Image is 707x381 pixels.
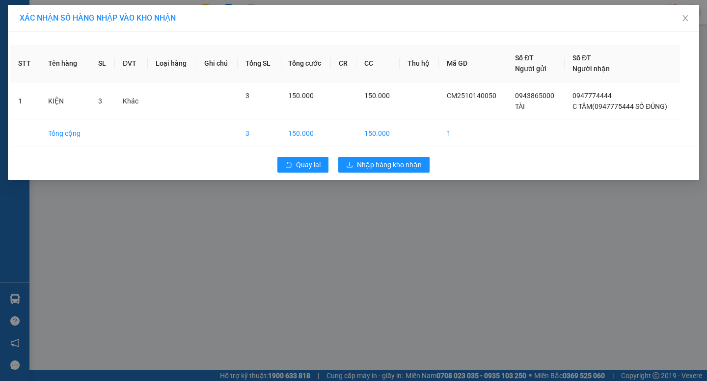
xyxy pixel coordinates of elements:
[515,54,534,62] span: Số ĐT
[40,120,90,147] td: Tổng cộng
[356,120,400,147] td: 150.000
[572,92,612,100] span: 0947774444
[115,82,148,120] td: Khác
[10,45,40,82] th: STT
[20,13,176,23] span: XÁC NHẬN SỐ HÀNG NHẬP VÀO KHO NHẬN
[238,120,280,147] td: 3
[338,157,430,173] button: downloadNhập hàng kho nhận
[572,102,667,110] span: C TÂM(0947775444 SỐ ĐÚNG)
[280,45,331,82] th: Tổng cước
[572,54,591,62] span: Số ĐT
[10,82,40,120] td: 1
[681,14,689,22] span: close
[277,157,328,173] button: rollbackQuay lại
[672,5,699,32] button: Close
[40,82,90,120] td: KIỆN
[515,65,546,73] span: Người gửi
[346,161,353,169] span: download
[280,120,331,147] td: 150.000
[288,92,314,100] span: 150.000
[245,92,249,100] span: 3
[40,45,90,82] th: Tên hàng
[515,102,525,110] span: TÀI
[400,45,439,82] th: Thu hộ
[90,45,115,82] th: SL
[115,45,148,82] th: ĐVT
[515,92,554,100] span: 0943865000
[196,45,238,82] th: Ghi chú
[331,45,356,82] th: CR
[296,159,321,170] span: Quay lại
[572,65,610,73] span: Người nhận
[98,97,102,105] span: 3
[439,45,507,82] th: Mã GD
[238,45,280,82] th: Tổng SL
[148,45,196,82] th: Loại hàng
[356,45,400,82] th: CC
[439,120,507,147] td: 1
[364,92,390,100] span: 150.000
[357,159,422,170] span: Nhập hàng kho nhận
[285,161,292,169] span: rollback
[447,92,496,100] span: CM2510140050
